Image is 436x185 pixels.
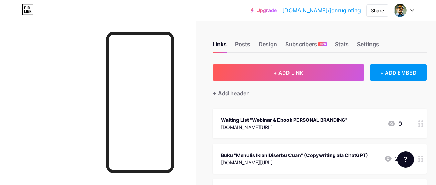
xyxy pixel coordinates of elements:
div: Links [213,40,227,52]
div: 22 [384,155,402,163]
div: + Add header [213,89,249,97]
div: Share [371,7,384,14]
div: Settings [357,40,379,52]
span: + ADD LINK [274,70,303,76]
div: + ADD EMBED [370,64,427,81]
div: Subscribers [285,40,327,52]
a: Upgrade [251,8,277,13]
div: Design [258,40,277,52]
div: Buku "Menulis Iklan Diserbu Cuan" (Copywriting ala ChatGPT) [221,152,368,159]
div: [DOMAIN_NAME][URL] [221,159,368,166]
div: [DOMAIN_NAME][URL] [221,124,347,131]
div: Posts [235,40,250,52]
div: 0 [387,119,402,128]
div: Stats [335,40,349,52]
button: + ADD LINK [213,64,364,81]
a: [DOMAIN_NAME]/jonruginting [282,6,361,14]
img: Jonru Ginting TV [394,4,407,17]
div: Waiting List "Webinar & Ebook PERSONAL BRANDING" [221,116,347,124]
span: NEW [320,42,326,46]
